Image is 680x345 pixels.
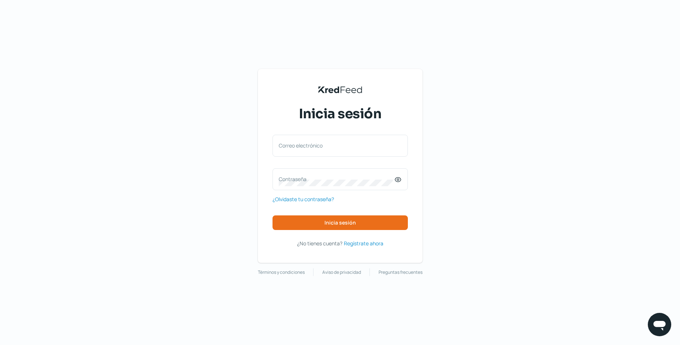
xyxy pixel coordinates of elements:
[324,220,356,225] span: Inicia sesión
[379,268,422,276] a: Preguntas frecuentes
[258,268,305,276] a: Términos y condiciones
[344,239,383,248] a: Regístrate ahora
[273,195,334,204] a: ¿Olvidaste tu contraseña?
[322,268,361,276] a: Aviso de privacidad
[273,215,408,230] button: Inicia sesión
[297,240,342,247] span: ¿No tienes cuenta?
[652,317,667,332] img: chatIcon
[299,105,382,123] span: Inicia sesión
[279,142,394,149] label: Correo electrónico
[279,176,394,183] label: Contraseña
